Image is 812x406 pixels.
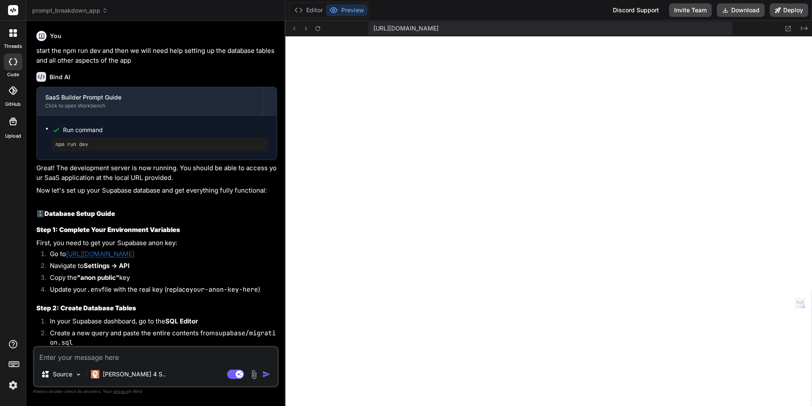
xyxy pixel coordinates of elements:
[5,133,21,140] label: Upload
[6,378,20,392] img: settings
[43,329,277,348] li: Create a new query and paste the entire contents from
[36,209,277,219] h2: 🗄️
[103,370,166,378] p: [PERSON_NAME] 4 S..
[43,317,277,329] li: In your Supabase dashboard, go to the
[5,101,21,108] label: GitHub
[36,186,277,196] p: Now let's set up your Supabase database and get everything fully functional:
[113,389,129,394] span: privacy
[770,3,808,17] button: Deploy
[165,317,198,325] strong: SQL Editor
[669,3,712,17] button: Invite Team
[36,163,277,182] p: Great! The development server is now running. You should be able to access your SaaS application ...
[36,238,277,248] p: First, you need to get your Supabase anon key:
[50,32,61,40] h6: You
[326,4,368,16] button: Preview
[608,3,664,17] div: Discord Support
[37,87,263,115] button: SaaS Builder Prompt GuideClick to open Workbench
[262,370,271,378] img: icon
[36,226,180,234] strong: Step 1: Complete Your Environment Variables
[45,102,254,109] div: Click to open Workbench
[91,370,99,378] img: Claude 4 Sonnet
[189,285,258,294] code: your-anon-key-here
[43,285,277,297] li: Update your file with the real key (replace )
[717,3,765,17] button: Download
[249,370,259,379] img: attachment
[77,273,119,282] strong: "anon public"
[75,371,82,378] img: Pick Models
[55,141,265,148] pre: npm run dev
[36,46,277,65] p: start the npm run dev and then we will need help setting up the database tables and all other asp...
[32,6,108,15] span: prompt_breakdown_app
[291,4,326,16] button: Editor
[43,249,277,261] li: Go to
[373,24,439,33] span: [URL][DOMAIN_NAME]
[285,36,812,406] iframe: Preview
[84,262,129,270] strong: Settings → API
[53,370,72,378] p: Source
[43,261,277,273] li: Navigate to
[49,73,70,81] h6: Bind AI
[87,285,102,294] code: .env
[7,71,19,78] label: code
[44,210,115,218] strong: Database Setup Guide
[45,93,254,102] div: SaaS Builder Prompt Guide
[66,250,134,258] a: [URL][DOMAIN_NAME]
[33,387,279,395] p: Always double-check its answers. Your in Bind
[63,126,268,134] span: Run command
[43,273,277,285] li: Copy the key
[4,43,22,50] label: threads
[36,304,136,312] strong: Step 2: Create Database Tables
